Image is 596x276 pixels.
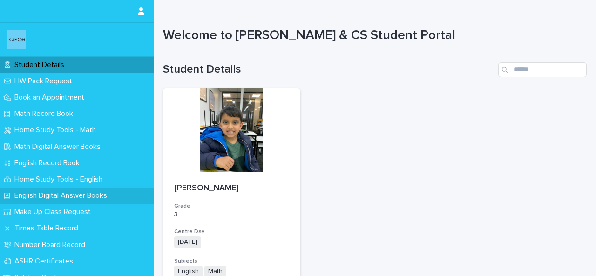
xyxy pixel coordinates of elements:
img: o6XkwfS7S2qhyeB9lxyF [7,30,26,49]
p: English Record Book [11,159,87,168]
h1: Student Details [163,63,494,76]
p: Math Record Book [11,109,81,118]
p: [PERSON_NAME] [174,183,289,194]
p: Make Up Class Request [11,208,98,216]
p: HW Pack Request [11,77,80,86]
h3: Grade [174,202,289,210]
span: [DATE] [174,236,201,248]
p: Math Digital Answer Books [11,142,108,151]
p: English Digital Answer Books [11,191,115,200]
h1: Welcome to [PERSON_NAME] & CS Student Portal [163,28,580,44]
p: Times Table Record [11,224,86,233]
p: Student Details [11,61,72,69]
p: Home Study Tools - Math [11,126,103,135]
p: 3 [174,211,289,219]
p: Number Board Record [11,241,93,249]
p: ASHR Certificates [11,257,81,266]
p: Book an Appointment [11,93,92,102]
p: Home Study Tools - English [11,175,110,184]
input: Search [498,62,587,77]
h3: Centre Day [174,228,289,236]
h3: Subjects [174,257,289,265]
